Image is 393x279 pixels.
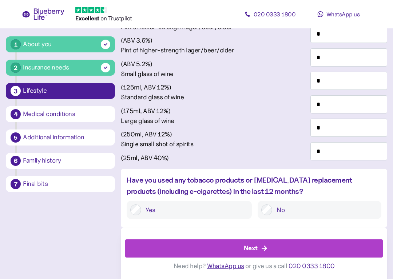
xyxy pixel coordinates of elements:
label: No [272,204,378,215]
label: Yes [141,204,248,215]
button: 1About you [6,36,115,52]
div: 1 [11,39,21,49]
span: 020 0333 1800 [289,262,335,270]
button: Next [125,239,383,258]
span: Excellent ️ [75,15,100,22]
button: 2Insurance needs [6,60,115,76]
span: 020 0333 1800 [254,11,296,18]
div: 6 [11,156,21,166]
a: WhatsApp us [306,7,371,21]
div: Next [244,243,258,253]
div: 7 [11,179,21,189]
div: Small glass of wine [121,69,174,79]
div: Standard glass of wine [121,92,184,102]
a: 020 0333 1800 [237,7,303,21]
button: 7Final bits [6,176,115,192]
div: Need help? or give us a call [125,258,383,275]
div: Large glass of wine [121,116,174,126]
div: (250ml, ABV 12%) [121,129,174,139]
span: WhatsApp us [207,262,244,270]
div: Single small shot of spirits [121,139,193,149]
div: Medical conditions [23,111,110,117]
div: (125ml, ABV 12%) [121,83,174,92]
button: 3Lifestyle [6,83,115,99]
span: WhatsApp us [326,11,360,18]
div: Additional information [23,134,110,141]
span: on Trustpilot [100,15,132,22]
div: (ABV 5.2%) [121,59,234,69]
button: 5Additional information [6,129,115,146]
div: Pint of higher-strength lager/beer/cider [121,45,234,55]
button: 6Family history [6,153,115,169]
div: 5 [11,132,21,143]
div: Have you used any tobacco products or [MEDICAL_DATA] replacement products (including e-cigarettes... [127,175,381,197]
div: (25ml, ABV 40%) [121,153,193,163]
div: (175ml, ABV 12%) [121,106,184,116]
div: 2 [11,63,21,73]
div: 4 [11,109,21,119]
div: (ABV 3.6%) [121,36,232,45]
button: 4Medical conditions [6,106,115,122]
div: About you [23,39,52,49]
div: Insurance needs [23,63,69,72]
div: Lifestyle [23,88,110,94]
div: 3 [11,86,21,96]
div: Final bits [23,181,110,187]
div: Family history [23,158,110,164]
